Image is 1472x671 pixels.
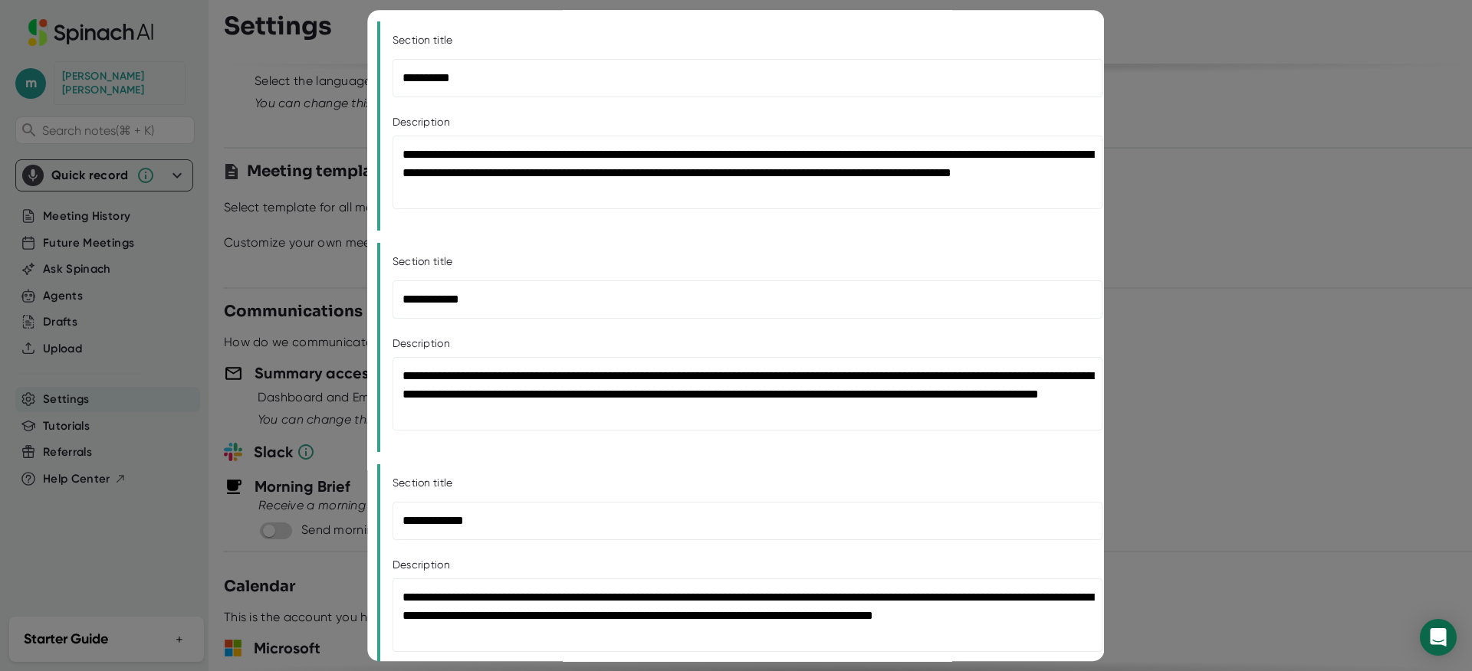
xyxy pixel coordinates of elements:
[393,34,453,47] div: Section title
[393,255,453,269] div: Section title
[1420,619,1457,656] div: Open Intercom Messenger
[393,116,1083,129] div: Description
[393,558,1083,572] div: Description
[393,337,1083,351] div: Description
[393,476,453,490] div: Section title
